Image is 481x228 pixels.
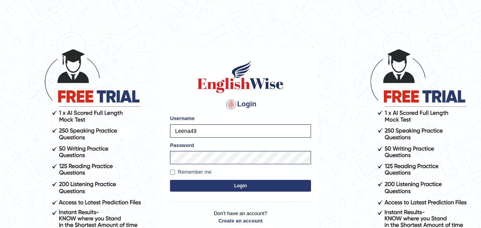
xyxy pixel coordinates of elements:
[170,115,195,122] label: Username
[170,217,311,224] a: Create an account
[170,142,194,149] label: Password
[170,168,212,176] label: Remember me
[170,180,311,192] button: Login
[196,59,285,94] img: Logo of English Wise sign in for intelligent practice with AI
[170,98,311,111] h4: Login
[170,170,175,175] input: Remember me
